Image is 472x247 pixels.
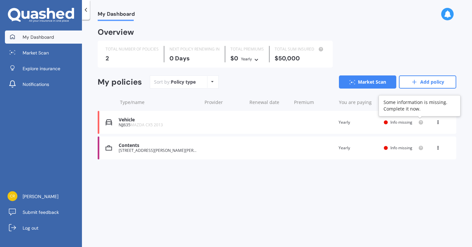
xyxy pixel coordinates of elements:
div: TOTAL PREMIUMS [230,46,264,52]
div: Premium [294,99,334,106]
div: Renewal date [249,99,289,106]
div: Type/name [120,99,199,106]
span: Notifications [23,81,49,88]
div: My policies [98,77,142,87]
div: TOTAL NUMBER OF POLICIES [106,46,159,52]
div: Yearly [339,119,378,126]
div: $50,000 [275,55,325,62]
div: Some information is missing. Complete it now. [383,99,456,112]
div: NJJ635 [119,123,198,127]
span: [PERSON_NAME] [23,193,58,200]
span: My Dashboard [98,11,135,20]
div: Sort by: [154,79,196,85]
div: Provider [205,99,244,106]
a: Explore insurance [5,62,82,75]
img: Contents [106,145,112,151]
a: [PERSON_NAME] [5,190,82,203]
div: $0 [230,55,264,62]
div: You are paying [339,99,379,106]
a: Market Scan [5,46,82,59]
div: Vehicle [119,117,198,123]
div: 2 [106,55,159,62]
img: Vehicle [106,119,112,126]
a: My Dashboard [5,31,82,44]
div: TOTAL SUM INSURED [275,46,325,52]
div: Yearly [339,145,378,151]
div: Policy type [171,79,196,85]
span: Info missing [390,145,412,151]
div: NEXT POLICY RENEWING IN [169,46,220,52]
span: My Dashboard [23,34,54,40]
span: Market Scan [23,50,49,56]
div: Yearly [241,56,252,62]
div: 0 Days [169,55,220,62]
a: Notifications [5,78,82,91]
a: Market Scan [339,75,396,89]
a: Log out [5,221,82,235]
a: Submit feedback [5,206,82,219]
img: 0b4a1f31f2574417244cf9154f0d297c [8,191,17,201]
a: Add policy [399,75,456,89]
span: Info missing [390,119,412,125]
span: Log out [23,225,38,231]
div: Overview [98,29,134,35]
div: Contents [119,143,198,148]
span: Explore insurance [23,65,60,72]
div: [STREET_ADDRESS][PERSON_NAME][PERSON_NAME] [119,148,198,153]
span: MAZDA CX5 2013 [130,122,163,128]
span: Submit feedback [23,209,59,216]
